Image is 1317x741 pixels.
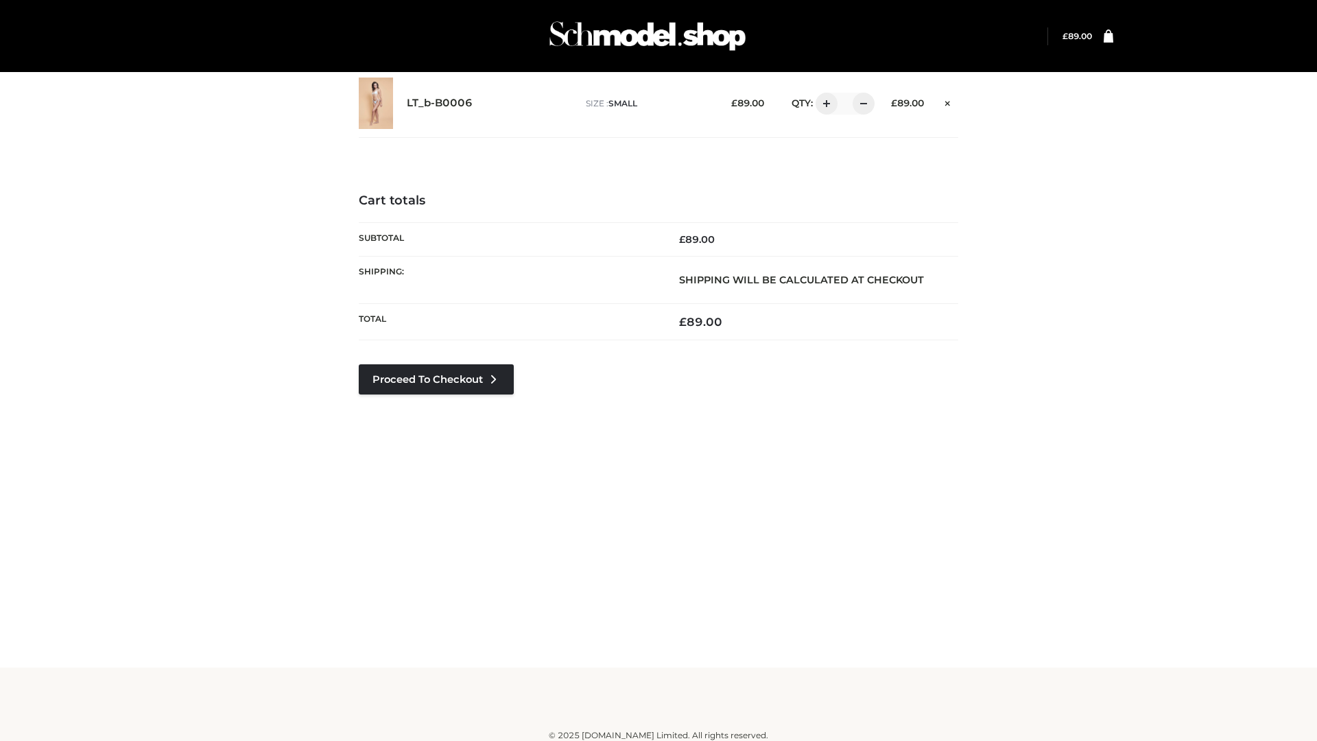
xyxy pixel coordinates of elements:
[679,315,687,329] span: £
[359,364,514,395] a: Proceed to Checkout
[731,97,737,108] span: £
[545,9,750,63] img: Schmodel Admin 964
[731,97,764,108] bdi: 89.00
[778,93,870,115] div: QTY:
[679,233,715,246] bdi: 89.00
[359,256,658,303] th: Shipping:
[359,193,958,209] h4: Cart totals
[359,222,658,256] th: Subtotal
[891,97,924,108] bdi: 89.00
[938,93,958,110] a: Remove this item
[1063,31,1092,41] a: £89.00
[1063,31,1068,41] span: £
[891,97,897,108] span: £
[359,78,393,129] img: LT_b-B0006 - SMALL
[679,315,722,329] bdi: 89.00
[359,304,658,340] th: Total
[1063,31,1092,41] bdi: 89.00
[679,233,685,246] span: £
[407,97,473,110] a: LT_b-B0006
[586,97,710,110] p: size :
[608,98,637,108] span: SMALL
[679,274,924,286] strong: Shipping will be calculated at checkout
